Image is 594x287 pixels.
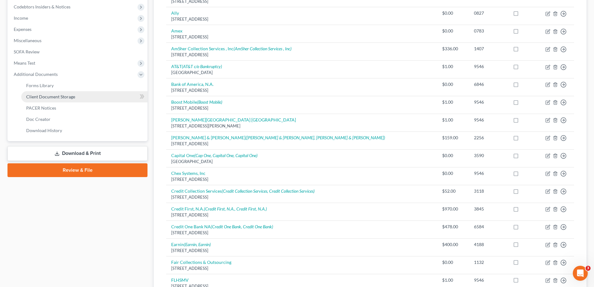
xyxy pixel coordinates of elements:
[14,60,35,66] span: Means Test
[586,266,591,271] span: 3
[171,260,231,265] a: Fair Collections & Outsourcing
[442,46,464,52] div: $336.00
[171,212,432,218] div: [STREET_ADDRESS]
[21,125,147,136] a: Download History
[474,277,503,283] div: 9546
[442,241,464,248] div: $400.00
[171,10,179,16] a: Ally
[171,188,315,194] a: Credit Collection Services(Credit Collection Services, Credit Collection Services)
[171,135,385,140] a: [PERSON_NAME] & [PERSON_NAME]([PERSON_NAME] & [PERSON_NAME], [PERSON_NAME] & [PERSON_NAME])
[245,135,385,140] i: ([PERSON_NAME] & [PERSON_NAME], [PERSON_NAME] & [PERSON_NAME])
[474,152,503,159] div: 3590
[442,170,464,176] div: $0.00
[171,224,273,229] a: Credit One Bank NA(Credit One Bank, Credit One Bank)
[171,265,432,271] div: [STREET_ADDRESS]
[7,146,147,161] a: Download & Print
[442,277,464,283] div: $1.00
[171,87,432,93] div: [STREET_ADDRESS]
[474,99,503,105] div: 9546
[171,194,432,200] div: [STREET_ADDRESS]
[26,105,56,111] span: PACER Notices
[442,99,464,105] div: $1.00
[14,38,41,43] span: Miscellaneous
[442,188,464,194] div: $52.00
[442,224,464,230] div: $478.00
[442,152,464,159] div: $0.00
[197,99,222,105] i: (Boost Mobile)
[171,52,432,58] div: [STREET_ADDRESS]
[474,241,503,248] div: 4188
[474,188,503,194] div: 3118
[211,224,273,229] i: (Credit One Bank, Credit One Bank)
[474,10,503,16] div: 0827
[21,102,147,114] a: PACER Notices
[171,28,182,33] a: Amex
[171,99,222,105] a: Boost Mobile(Boost Mobile)
[204,206,267,211] i: (Credit First, N.A., Credit First, N.A.)
[9,46,147,57] a: SOFA Review
[171,176,432,182] div: [STREET_ADDRESS]
[171,70,432,76] div: [GEOGRAPHIC_DATA]
[474,28,503,34] div: 0783
[14,4,70,9] span: Codebtors Insiders & Notices
[442,206,464,212] div: $970.00
[474,170,503,176] div: 9546
[171,230,432,236] div: [STREET_ADDRESS]
[222,188,315,194] i: (Credit Collection Services, Credit Collection Services)
[171,34,432,40] div: [STREET_ADDRESS]
[474,117,503,123] div: 9546
[442,259,464,265] div: $0.00
[171,117,296,122] a: [PERSON_NAME][GEOGRAPHIC_DATA] [GEOGRAPHIC_DATA]
[21,80,147,91] a: Forms Library
[171,82,214,87] a: Bank of America, N.A.
[171,206,267,211] a: Credit First, N.A.(Credit First, N.A., Credit First, N.A.)
[474,81,503,87] div: 6846
[26,94,75,99] span: Client Document Storage
[442,81,464,87] div: $0.00
[171,141,432,147] div: [STREET_ADDRESS]
[171,46,292,51] a: AmSher Collection Services , Inc(AmSher Collection Services , Inc)
[171,105,432,111] div: [STREET_ADDRESS]
[21,114,147,125] a: Doc Creator
[182,64,222,69] i: (AT&T c/o Bankruptcy)
[14,15,28,21] span: Income
[26,116,51,122] span: Doc Creator
[474,135,503,141] div: 2256
[171,277,189,283] a: FLHSMV
[442,135,464,141] div: $159.00
[474,206,503,212] div: 3845
[14,72,58,77] span: Additional Documents
[184,242,211,247] i: (Earnin, Earnin)
[442,28,464,34] div: $0.00
[14,27,31,32] span: Expenses
[171,64,222,69] a: AT&T(AT&T c/o Bankruptcy)
[442,10,464,16] div: $0.00
[474,259,503,265] div: 1132
[442,117,464,123] div: $1.00
[234,46,292,51] i: (AmSher Collection Services , Inc)
[7,163,147,177] a: Review & File
[573,266,588,281] iframe: Intercom live chat
[442,63,464,70] div: $1.00
[171,248,432,254] div: [STREET_ADDRESS]
[171,123,432,129] div: [STREET_ADDRESS][PERSON_NAME]
[171,171,205,176] a: Chex Systems, Inc
[26,83,54,88] span: Forms Library
[474,46,503,52] div: 1407
[171,242,211,247] a: Earnin(Earnin, Earnin)
[14,49,40,54] span: SOFA Review
[171,153,258,158] a: Capital One(Cap One, Capital One, Capital One)
[171,159,432,165] div: [GEOGRAPHIC_DATA]
[194,153,258,158] i: (Cap One, Capital One, Capital One)
[474,63,503,70] div: 9546
[26,128,62,133] span: Download History
[474,224,503,230] div: 6584
[21,91,147,102] a: Client Document Storage
[171,16,432,22] div: [STREET_ADDRESS]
